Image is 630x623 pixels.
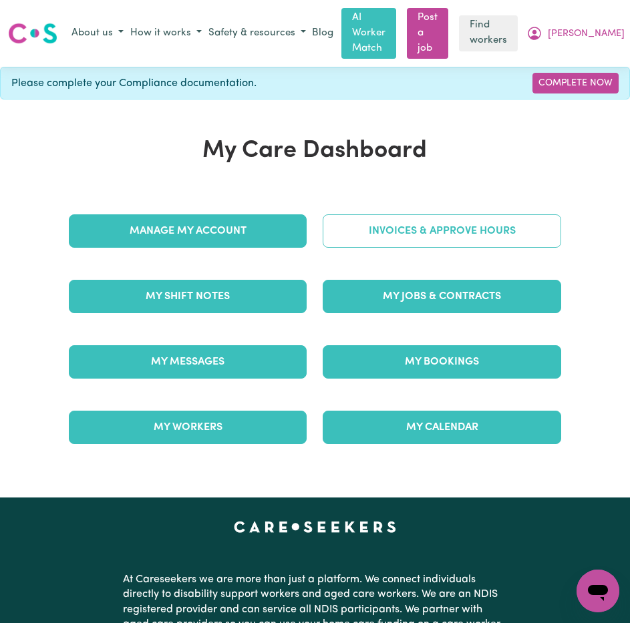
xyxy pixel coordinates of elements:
button: My Account [523,22,628,45]
a: Careseekers logo [8,18,57,49]
a: My Shift Notes [69,280,307,313]
a: Manage My Account [69,214,307,248]
a: Blog [309,23,336,44]
button: How it works [127,23,205,45]
a: Post a job [407,8,448,59]
button: Safety & resources [205,23,309,45]
img: Careseekers logo [8,21,57,45]
a: Find workers [459,15,518,51]
a: AI Worker Match [341,8,396,59]
a: Careseekers home page [234,522,396,532]
a: Invoices & Approve Hours [323,214,561,248]
a: Complete Now [532,73,619,93]
h1: My Care Dashboard [61,137,570,166]
a: My Jobs & Contracts [323,280,561,313]
a: My Calendar [323,411,561,444]
a: My Bookings [323,345,561,379]
a: My Messages [69,345,307,379]
button: About us [68,23,127,45]
span: [PERSON_NAME] [548,27,625,41]
iframe: Button to launch messaging window [577,570,619,612]
span: Please complete your Compliance documentation. [11,75,257,91]
a: My Workers [69,411,307,444]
